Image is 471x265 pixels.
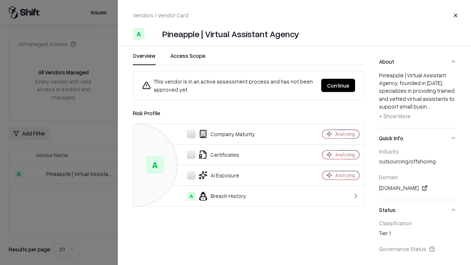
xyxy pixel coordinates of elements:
div: AI Exposure [139,171,297,180]
div: outsourcing/offshoring [379,158,456,168]
div: Breach History [139,192,297,201]
button: Access Scope [170,52,205,65]
button: + Show More [379,110,411,122]
button: Status [379,200,456,220]
img: Pineapple | Virtual Assistant Agency [148,28,159,40]
div: Pineapple | Virtual Assistant Agency [162,28,299,40]
div: Industry [379,148,456,155]
div: A [146,156,164,174]
button: Quick Info [379,128,456,148]
div: Domain [379,174,456,180]
button: Continue [321,79,355,92]
div: Certificates [139,150,297,159]
div: Tier 1 [379,229,456,240]
div: A [187,192,196,201]
div: Analyzing [335,152,355,158]
div: About [379,71,456,128]
span: ... [427,103,430,110]
div: Risk Profile [133,109,364,117]
div: A [133,28,145,40]
p: Vendors / Vendor Card [133,11,188,19]
div: Company Maturity [139,130,297,138]
button: About [379,52,456,71]
div: Governance Status [379,245,456,252]
button: Overview [133,52,156,65]
div: Classification [379,220,456,226]
div: Quick Info [379,148,456,200]
div: Analyzing [335,131,355,137]
div: Pineapple | Virtual Assistant Agency, founded in [DATE], specializes in providing trained and vet... [379,71,456,122]
div: [DOMAIN_NAME] [379,184,456,192]
div: This vendor is in an active assessment process and has not been approved yet. [142,77,315,93]
div: Analyzing [335,172,355,179]
span: + Show More [379,113,411,119]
